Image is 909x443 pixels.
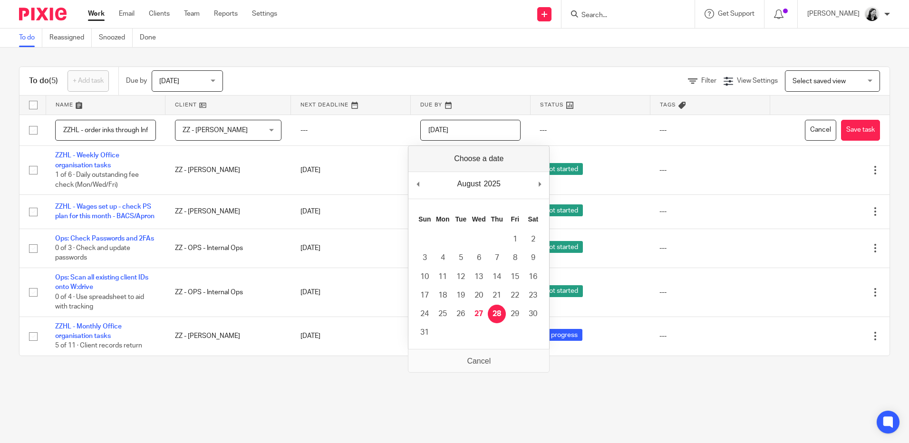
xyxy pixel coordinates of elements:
td: ZZ - [PERSON_NAME] [165,317,291,356]
img: Helen_2025.jpg [864,7,880,22]
button: 4 [434,249,452,267]
td: --- [650,115,770,146]
abbr: Thursday [491,215,503,223]
td: ZZ - [PERSON_NAME] [165,195,291,229]
a: Done [140,29,163,47]
td: [DATE] [291,317,411,356]
td: [DATE] [291,146,411,195]
button: 7 [488,249,506,267]
abbr: Saturday [528,215,539,223]
span: Not started [540,163,583,175]
button: 2 [524,230,542,249]
button: 22 [506,286,524,305]
span: Filter [701,77,716,84]
span: Not started [540,285,583,297]
input: Use the arrow keys to pick a date [420,120,521,141]
button: 9 [524,249,542,267]
a: To do [19,29,42,47]
button: 6 [470,249,488,267]
div: --- [659,165,760,175]
span: ZZ - [PERSON_NAME] [183,127,248,134]
div: --- [659,288,760,297]
abbr: Monday [436,215,449,223]
button: 30 [524,305,542,323]
td: [DATE] [291,268,411,317]
span: View Settings [737,77,778,84]
a: Clients [149,9,170,19]
button: 27 [470,305,488,323]
a: Snoozed [99,29,133,47]
button: 12 [452,268,470,286]
button: Cancel [805,120,836,141]
div: --- [659,207,760,216]
abbr: Tuesday [455,215,466,223]
button: 28 [488,305,506,323]
span: 5 of 11 · Client records return [55,343,142,349]
abbr: Sunday [418,215,431,223]
h1: To do [29,76,58,86]
img: Pixie [19,8,67,20]
button: 20 [470,286,488,305]
td: [DATE] [291,195,411,229]
a: ZZHL - Weekly Office organisation tasks [55,152,119,168]
p: Due by [126,76,147,86]
a: ZZHL - Monthly Office organisation tasks [55,323,122,339]
span: Not started [540,241,583,253]
input: Task name [55,120,156,141]
button: 5 [452,249,470,267]
div: August [456,177,483,191]
a: Reassigned [49,29,92,47]
a: ZZHL - Wages set up - check PS plan for this month - BACS/Apron [55,203,155,220]
button: 14 [488,268,506,286]
a: Ops: Scan all existing client IDs onto W:drive [55,274,148,290]
a: Work [88,9,105,19]
abbr: Friday [511,215,519,223]
button: 21 [488,286,506,305]
a: Reports [214,9,238,19]
a: Team [184,9,200,19]
button: 16 [524,268,542,286]
td: --- [291,115,411,146]
span: 1 of 6 · Daily outstanding fee check (Mon/Wed/Fri) [55,172,139,188]
a: Email [119,9,135,19]
button: 17 [416,286,434,305]
td: ZZ - [PERSON_NAME] [165,146,291,195]
button: 23 [524,286,542,305]
button: 3 [416,249,434,267]
button: 31 [416,323,434,342]
button: Next Month [535,177,544,191]
td: --- [530,115,650,146]
button: 8 [506,249,524,267]
td: ZZ - OPS - Internal Ops [165,229,291,268]
a: Settings [252,9,277,19]
span: Get Support [718,10,754,17]
p: [PERSON_NAME] [807,9,860,19]
button: 1 [506,230,524,249]
span: [DATE] [159,78,179,85]
span: Not started [540,204,583,216]
span: (5) [49,77,58,85]
button: 15 [506,268,524,286]
td: [DATE] [291,229,411,268]
button: 26 [452,305,470,323]
button: Previous Month [413,177,423,191]
span: Tags [660,102,676,107]
input: Search [580,11,666,20]
td: ZZ - OPS - Internal Ops [165,268,291,317]
div: 2025 [482,177,502,191]
span: Select saved view [793,78,846,85]
button: 24 [416,305,434,323]
button: 11 [434,268,452,286]
button: 25 [434,305,452,323]
span: 0 of 4 · Use spreadsheet to aid with tracking [55,294,144,310]
abbr: Wednesday [472,215,486,223]
button: 29 [506,305,524,323]
a: + Add task [68,70,109,92]
div: --- [659,243,760,253]
button: 19 [452,286,470,305]
button: 10 [416,268,434,286]
button: Save task [841,120,880,141]
div: --- [659,331,760,341]
button: 18 [434,286,452,305]
span: 0 of 3 · Check and update passwords [55,245,130,261]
